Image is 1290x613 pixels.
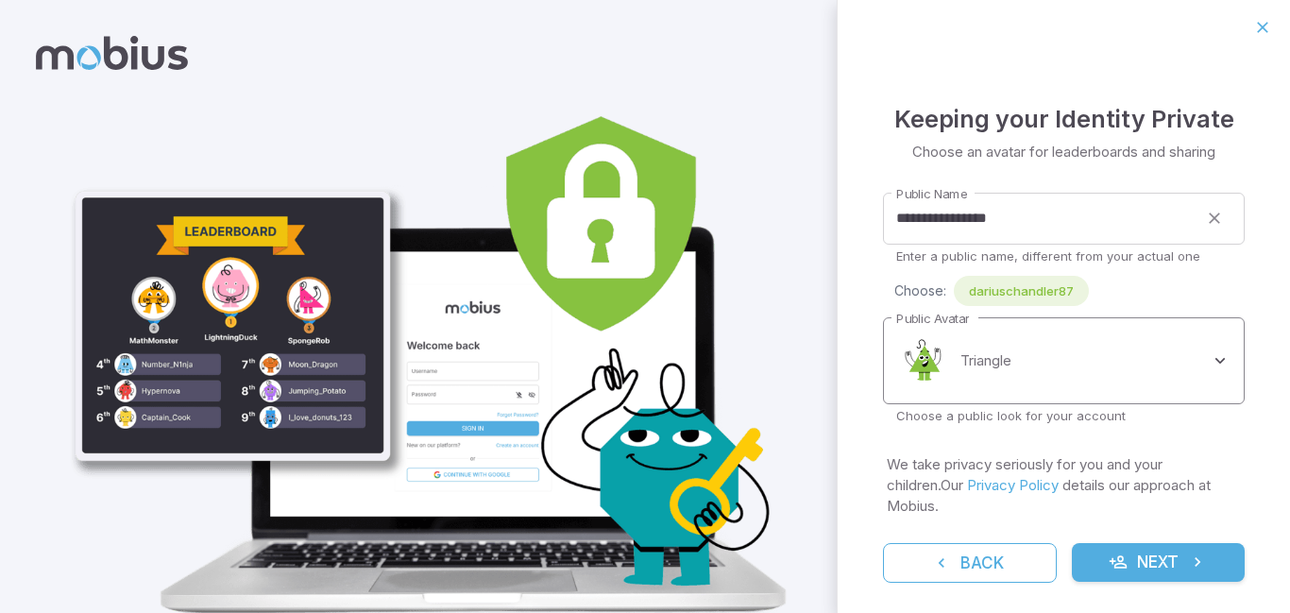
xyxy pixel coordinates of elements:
div: dariuschandler87 [954,276,1089,306]
p: Choose an avatar for leaderboards and sharing [912,142,1215,162]
button: Next [1072,543,1246,583]
span: dariuschandler87 [954,281,1089,300]
p: Triangle [960,350,1011,371]
h4: Keeping your Identity Private [894,100,1234,138]
a: Privacy Policy [967,476,1059,494]
p: We take privacy seriously for you and your children. Our details our approach at Mobius. [887,454,1241,517]
p: Choose a public look for your account [896,407,1231,424]
button: Back [883,543,1057,583]
label: Public Name [896,185,967,203]
div: Choose: [894,276,1245,306]
button: clear [1197,201,1231,235]
p: Enter a public name, different from your actual one [896,247,1231,264]
label: Public Avatar [896,310,969,328]
img: triangle.svg [896,332,953,389]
